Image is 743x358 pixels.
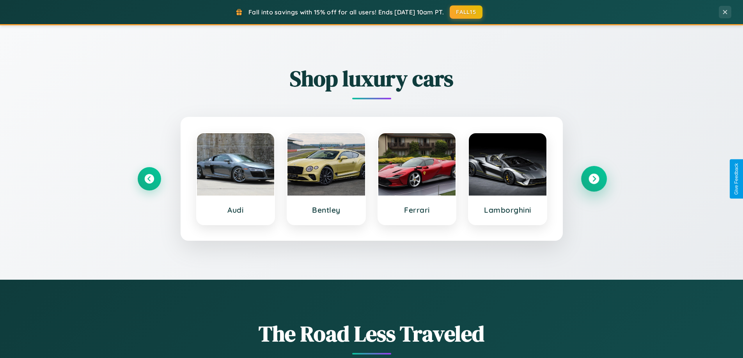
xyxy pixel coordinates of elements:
[138,319,606,349] h1: The Road Less Traveled
[138,63,606,93] h2: Shop luxury cars
[477,205,539,215] h3: Lamborghini
[386,205,448,215] h3: Ferrari
[450,5,482,19] button: FALL15
[734,163,739,195] div: Give Feedback
[248,8,444,16] span: Fall into savings with 15% off for all users! Ends [DATE] 10am PT.
[295,205,357,215] h3: Bentley
[205,205,267,215] h3: Audi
